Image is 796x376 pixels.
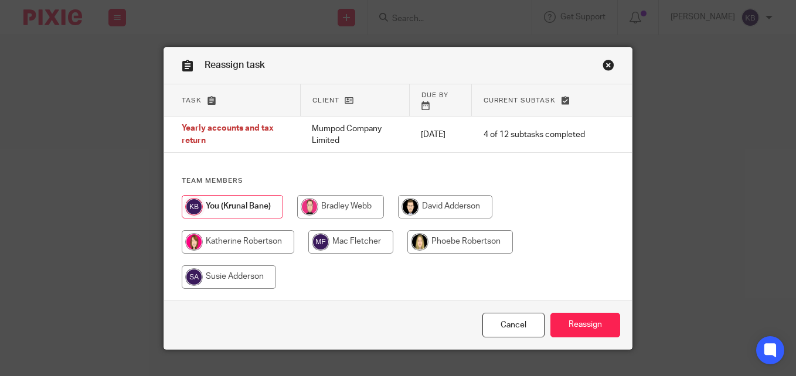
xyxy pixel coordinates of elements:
[312,97,339,104] span: Client
[182,176,614,186] h4: Team members
[421,92,448,98] span: Due by
[182,125,274,145] span: Yearly accounts and tax return
[205,60,265,70] span: Reassign task
[421,129,460,141] p: [DATE]
[472,117,597,153] td: 4 of 12 subtasks completed
[603,59,614,75] a: Close this dialog window
[182,97,202,104] span: Task
[550,313,620,338] input: Reassign
[484,97,556,104] span: Current subtask
[482,313,545,338] a: Close this dialog window
[312,123,397,147] p: Mumpod Company Limited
